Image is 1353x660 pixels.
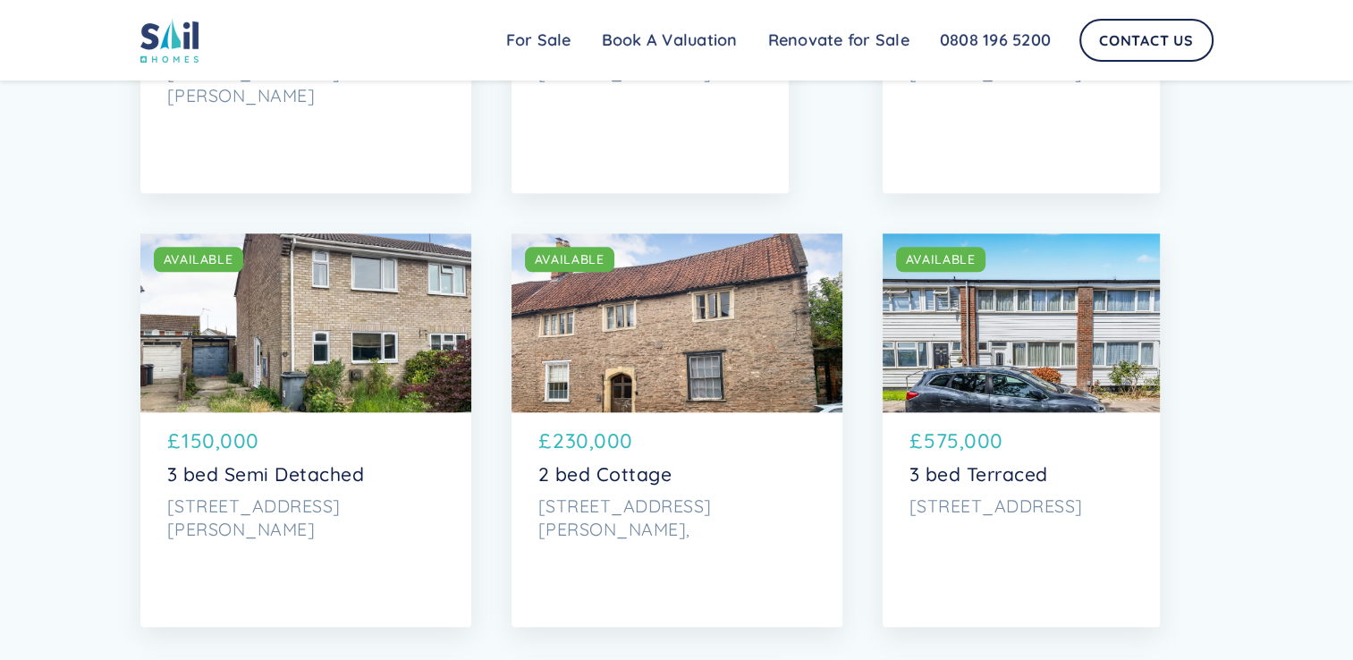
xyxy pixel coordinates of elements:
div: AVAILABLE [906,250,976,268]
p: [STREET_ADDRESS] [909,495,1133,518]
div: AVAILABLE [535,250,605,268]
p: [STREET_ADDRESS][PERSON_NAME], [538,495,816,540]
div: AVAILABLE [164,250,233,268]
a: Book A Valuation [587,22,753,58]
p: 3 bed Terraced [909,463,1133,486]
a: Renovate for Sale [753,22,925,58]
a: Contact Us [1079,19,1213,62]
p: 3 bed Semi Detached [167,463,444,486]
img: sail home logo colored [140,18,199,63]
p: £ [909,426,923,456]
a: AVAILABLE£230,0002 bed Cottage[STREET_ADDRESS][PERSON_NAME], [512,233,842,627]
a: AVAILABLE£575,0003 bed Terraced[STREET_ADDRESS] [883,233,1160,627]
p: £ [538,426,552,456]
p: 150,000 [182,426,259,456]
p: £ [167,426,181,456]
a: 0808 196 5200 [925,22,1066,58]
p: [STREET_ADDRESS][PERSON_NAME] [167,495,444,540]
a: AVAILABLE£150,0003 bed Semi Detached[STREET_ADDRESS][PERSON_NAME] [140,233,471,627]
p: 2 bed Cottage [538,463,816,486]
p: [STREET_ADDRESS][PERSON_NAME] [167,61,444,106]
p: 230,000 [553,426,633,456]
p: 575,000 [924,426,1003,456]
a: For Sale [491,22,587,58]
